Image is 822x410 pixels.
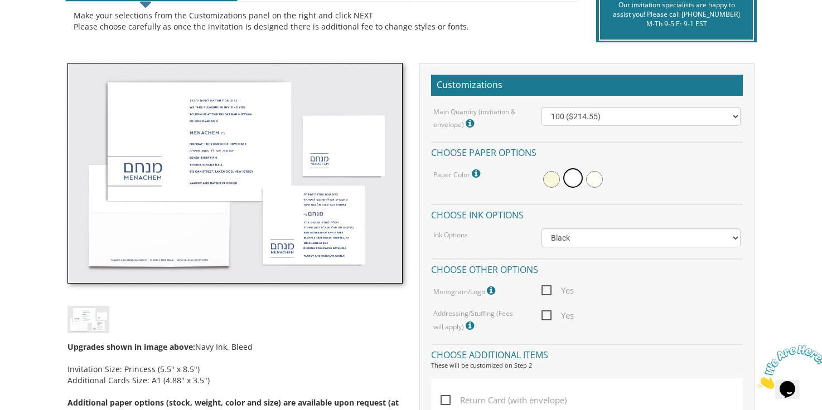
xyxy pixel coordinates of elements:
img: bminv-thumb-23.jpg [67,306,109,333]
span: Upgrades shown in image above: [67,341,195,352]
span: Yes [541,284,574,297]
div: These will be customized on Step 2 [431,361,743,370]
h2: Customizations [431,75,743,96]
div: Make your selections from the Customizations panel on the right and click NEXT Please choose care... [74,10,570,32]
h4: Choose additional items [431,344,743,363]
h4: Choose other options [431,258,743,278]
img: Chat attention grabber [4,4,74,48]
iframe: chat widget [753,340,822,393]
span: Yes [541,309,574,323]
label: Main Quantity (invitation & envelope) [433,107,525,131]
img: bminv-thumb-23.jpg [67,63,403,284]
span: Return Card (with envelope) [441,393,567,407]
h4: Choose paper options [431,141,743,161]
h4: Choose ink options [431,204,743,223]
label: Monogram/Logo [433,284,498,298]
label: Ink Options [433,230,468,240]
label: Paper Color [433,167,483,181]
label: Addressing/Stuffing (Fees will apply) [433,309,525,333]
